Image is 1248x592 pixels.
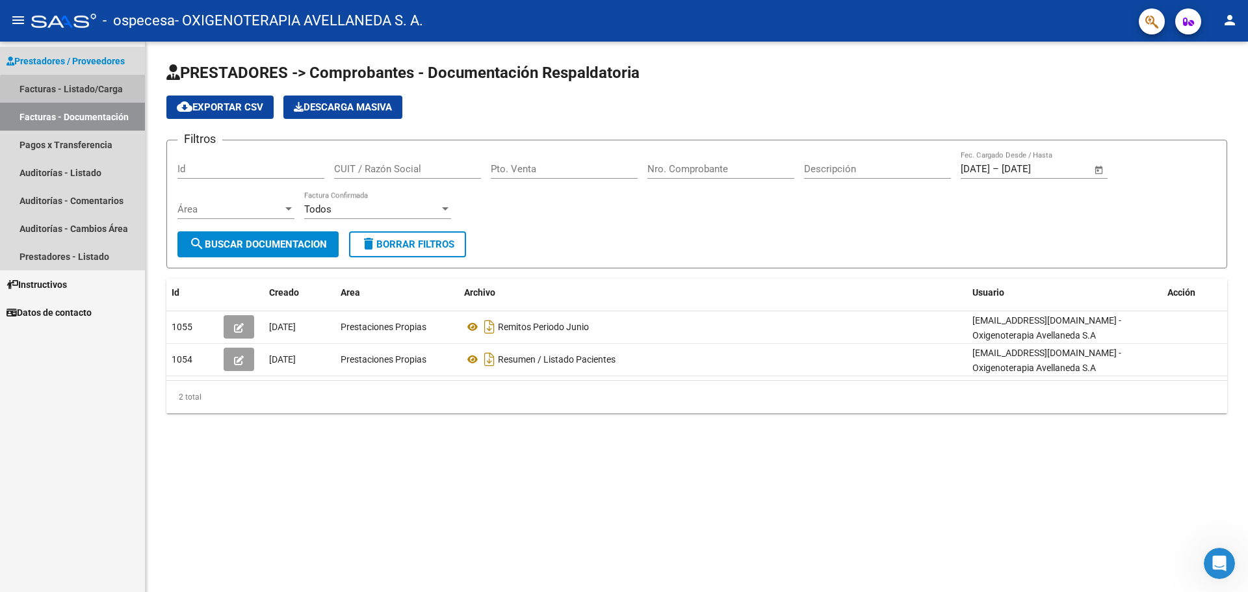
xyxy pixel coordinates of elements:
[972,315,1121,341] span: [EMAIL_ADDRESS][DOMAIN_NAME] - Oxigenoterapia Avellaneda S.A
[6,54,125,68] span: Prestadores / Proveedores
[464,287,495,298] span: Archivo
[341,322,426,332] span: Prestaciones Propias
[177,99,192,114] mat-icon: cloud_download
[349,231,466,257] button: Borrar Filtros
[177,203,283,215] span: Área
[166,96,274,119] button: Exportar CSV
[459,279,967,307] datatable-header-cell: Archivo
[177,101,263,113] span: Exportar CSV
[972,348,1121,373] span: [EMAIL_ADDRESS][DOMAIN_NAME] - Oxigenoterapia Avellaneda S.A
[269,354,296,365] span: [DATE]
[175,6,423,35] span: - OXIGENOTERAPIA AVELLANEDA S. A.
[189,236,205,251] mat-icon: search
[361,236,376,251] mat-icon: delete
[177,130,222,148] h3: Filtros
[361,238,454,250] span: Borrar Filtros
[498,322,589,332] span: Remitos Periodo Junio
[335,279,459,307] datatable-header-cell: Area
[177,231,339,257] button: Buscar Documentacion
[967,279,1162,307] datatable-header-cell: Usuario
[304,203,331,215] span: Todos
[172,287,179,298] span: Id
[172,354,192,365] span: 1054
[294,101,392,113] span: Descarga Masiva
[283,96,402,119] button: Descarga Masiva
[6,305,92,320] span: Datos de contacto
[166,279,218,307] datatable-header-cell: Id
[341,354,426,365] span: Prestaciones Propias
[1162,279,1227,307] datatable-header-cell: Acción
[481,316,498,337] i: Descargar documento
[283,96,402,119] app-download-masive: Descarga masiva de comprobantes (adjuntos)
[1092,162,1107,177] button: Open calendar
[1167,287,1195,298] span: Acción
[1222,12,1238,28] mat-icon: person
[10,12,26,28] mat-icon: menu
[166,381,1227,413] div: 2 total
[166,64,640,82] span: PRESTADORES -> Comprobantes - Documentación Respaldatoria
[189,238,327,250] span: Buscar Documentacion
[481,349,498,370] i: Descargar documento
[269,322,296,332] span: [DATE]
[972,287,1004,298] span: Usuario
[961,163,990,175] input: Start date
[993,163,999,175] span: –
[264,279,335,307] datatable-header-cell: Creado
[103,6,175,35] span: - ospecesa
[1204,548,1235,579] iframe: Intercom live chat
[172,322,192,332] span: 1055
[498,354,616,365] span: Resumen / Listado Pacientes
[6,277,67,292] span: Instructivos
[269,287,299,298] span: Creado
[1002,163,1065,175] input: End date
[341,287,360,298] span: Area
